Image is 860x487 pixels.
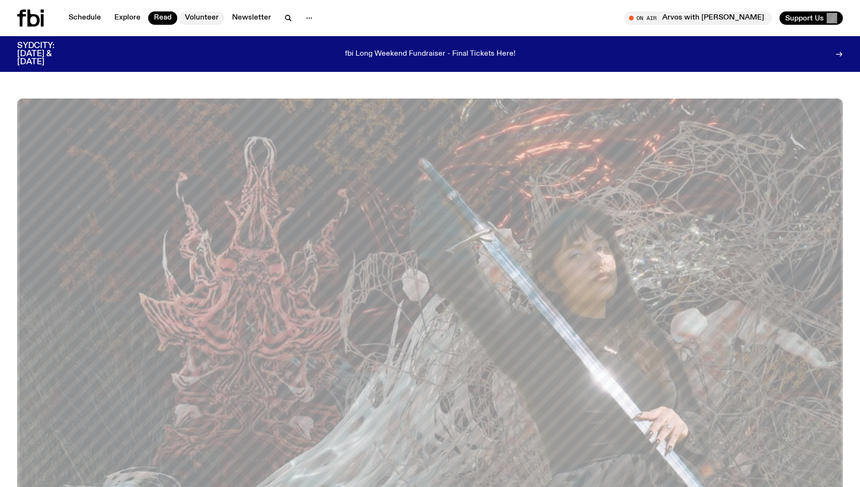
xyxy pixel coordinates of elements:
a: Newsletter [226,11,277,25]
p: fbi Long Weekend Fundraiser - Final Tickets Here! [345,50,516,59]
h3: SYDCITY: [DATE] & [DATE] [17,42,78,66]
a: Explore [109,11,146,25]
a: Schedule [63,11,107,25]
button: On AirArvos with [PERSON_NAME] [624,11,772,25]
button: Support Us [779,11,843,25]
a: Read [148,11,177,25]
a: Volunteer [179,11,224,25]
span: Support Us [785,14,824,22]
